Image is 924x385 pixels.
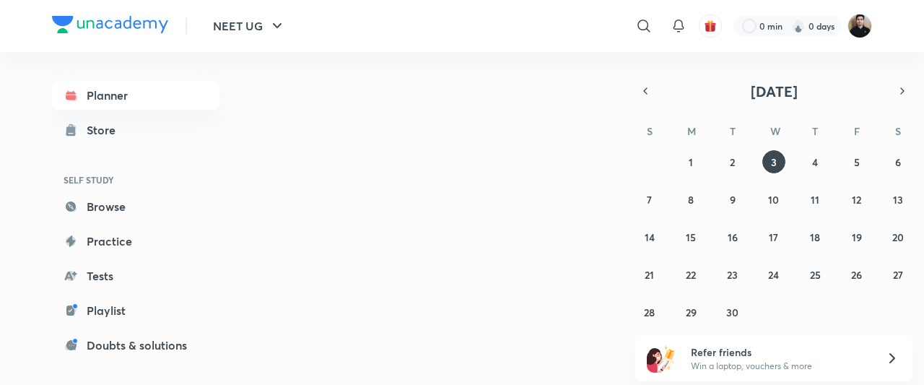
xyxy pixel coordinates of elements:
[791,19,806,33] img: streak
[721,225,744,248] button: September 16, 2025
[688,193,694,207] abbr: September 8, 2025
[655,81,892,101] button: [DATE]
[769,230,778,244] abbr: September 17, 2025
[679,188,702,211] button: September 8, 2025
[52,16,168,37] a: Company Logo
[771,155,777,169] abbr: September 3, 2025
[751,82,798,101] span: [DATE]
[689,155,693,169] abbr: September 1, 2025
[52,227,219,256] a: Practice
[721,300,744,324] button: September 30, 2025
[893,193,903,207] abbr: September 13, 2025
[852,193,861,207] abbr: September 12, 2025
[845,263,868,286] button: September 26, 2025
[730,124,736,138] abbr: Tuesday
[638,300,661,324] button: September 28, 2025
[803,188,827,211] button: September 11, 2025
[812,124,818,138] abbr: Thursday
[721,188,744,211] button: September 9, 2025
[845,225,868,248] button: September 19, 2025
[52,168,219,192] h6: SELF STUDY
[686,306,697,319] abbr: September 29, 2025
[647,124,653,138] abbr: Sunday
[762,188,785,211] button: September 10, 2025
[721,150,744,173] button: September 2, 2025
[811,193,819,207] abbr: September 11, 2025
[847,14,872,38] img: Maneesh Kumar Sharma
[854,124,860,138] abbr: Friday
[768,268,779,282] abbr: September 24, 2025
[87,121,124,139] div: Store
[895,155,901,169] abbr: September 6, 2025
[893,268,903,282] abbr: September 27, 2025
[686,268,696,282] abbr: September 22, 2025
[638,188,661,211] button: September 7, 2025
[762,263,785,286] button: September 24, 2025
[803,150,827,173] button: September 4, 2025
[886,150,910,173] button: September 6, 2025
[647,344,676,373] img: referral
[727,268,738,282] abbr: September 23, 2025
[803,263,827,286] button: September 25, 2025
[762,150,785,173] button: September 3, 2025
[679,225,702,248] button: September 15, 2025
[892,230,904,244] abbr: September 20, 2025
[810,268,821,282] abbr: September 25, 2025
[645,268,654,282] abbr: September 21, 2025
[52,16,168,33] img: Company Logo
[52,192,219,221] a: Browse
[52,261,219,290] a: Tests
[691,360,868,373] p: Win a laptop, vouchers & more
[638,263,661,286] button: September 21, 2025
[647,193,652,207] abbr: September 7, 2025
[895,124,901,138] abbr: Saturday
[204,12,295,40] button: NEET UG
[687,124,696,138] abbr: Monday
[812,155,818,169] abbr: September 4, 2025
[52,116,219,144] a: Store
[52,331,219,360] a: Doubts & solutions
[852,230,862,244] abbr: September 19, 2025
[704,20,717,33] img: avatar
[886,263,910,286] button: September 27, 2025
[726,306,738,319] abbr: September 30, 2025
[686,230,696,244] abbr: September 15, 2025
[679,150,702,173] button: September 1, 2025
[845,188,868,211] button: September 12, 2025
[730,155,735,169] abbr: September 2, 2025
[768,193,779,207] abbr: September 10, 2025
[691,345,868,360] h6: Refer friends
[770,124,780,138] abbr: Wednesday
[721,263,744,286] button: September 23, 2025
[851,268,862,282] abbr: September 26, 2025
[730,193,736,207] abbr: September 9, 2025
[679,263,702,286] button: September 22, 2025
[638,225,661,248] button: September 14, 2025
[810,230,820,244] abbr: September 18, 2025
[803,225,827,248] button: September 18, 2025
[845,150,868,173] button: September 5, 2025
[679,300,702,324] button: September 29, 2025
[52,81,219,110] a: Planner
[52,296,219,325] a: Playlist
[699,14,722,38] button: avatar
[886,225,910,248] button: September 20, 2025
[644,306,655,319] abbr: September 28, 2025
[645,230,655,244] abbr: September 14, 2025
[854,155,860,169] abbr: September 5, 2025
[728,230,738,244] abbr: September 16, 2025
[762,225,785,248] button: September 17, 2025
[886,188,910,211] button: September 13, 2025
